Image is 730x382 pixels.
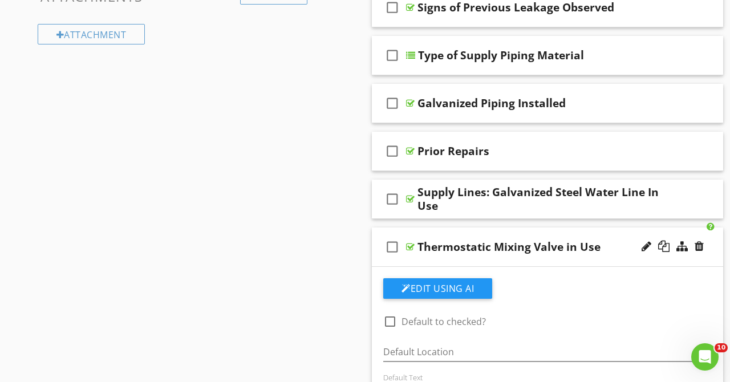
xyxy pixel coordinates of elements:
i: check_box_outline_blank [383,42,401,69]
div: Thermostatic Mixing Valve in Use [417,240,601,254]
input: Default Location [383,343,696,361]
i: check_box_outline_blank [383,233,401,261]
i: check_box_outline_blank [383,137,401,165]
div: Signs of Previous Leakage Observed [417,1,614,14]
div: Supply Lines: Galvanized Steel Water Line In Use [417,185,664,213]
div: Default Text [383,373,712,382]
label: Default to checked? [401,316,486,327]
div: Type of Supply Piping Material [418,48,584,62]
i: check_box_outline_blank [383,185,401,213]
span: 10 [715,343,728,352]
i: check_box_outline_blank [383,90,401,117]
iframe: Intercom live chat [691,343,719,371]
div: Attachment [38,24,145,44]
button: Edit Using AI [383,278,492,299]
div: Prior Repairs [417,144,489,158]
div: Galvanized Piping Installed [417,96,566,110]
